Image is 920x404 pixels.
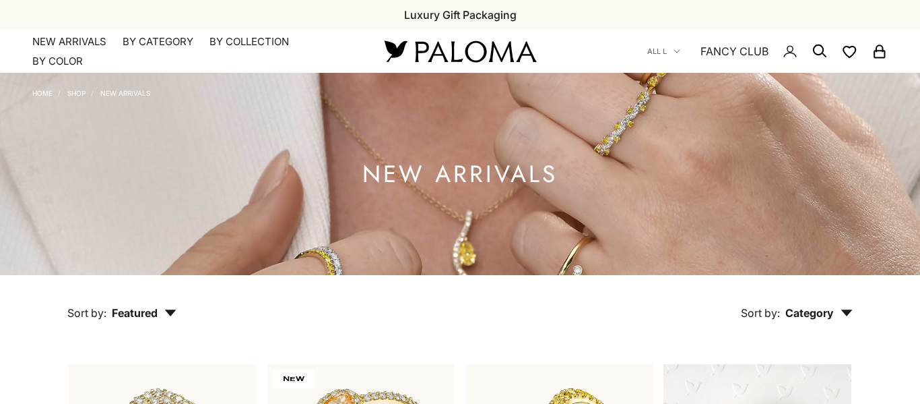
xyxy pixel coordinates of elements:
[700,42,768,60] a: FANCY CLUB
[32,89,53,97] a: Home
[785,306,853,320] span: Category
[123,35,193,49] summary: By Category
[67,306,106,320] span: Sort by:
[647,45,667,57] span: ALL L
[209,35,289,49] summary: By Collection
[112,306,176,320] span: Featured
[273,370,315,388] span: NEW
[362,166,558,183] h1: NEW ARRIVALS
[741,306,780,320] span: Sort by:
[404,6,517,24] p: Luxury Gift Packaging
[36,275,207,332] button: Sort by: Featured
[100,89,150,97] a: NEW ARRIVALS
[32,35,106,49] a: NEW ARRIVALS
[32,55,83,68] summary: By Color
[32,86,150,97] nav: Breadcrumb
[647,45,680,57] button: ALL L
[67,89,86,97] a: Shop
[647,30,888,73] nav: Secondary navigation
[32,35,352,68] nav: Primary navigation
[710,275,884,332] button: Sort by: Category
